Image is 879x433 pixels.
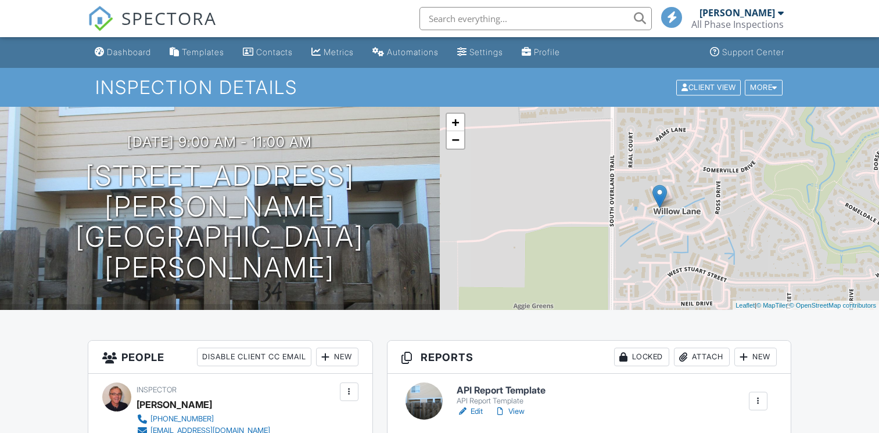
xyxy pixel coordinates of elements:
div: | [733,301,879,311]
div: Metrics [324,47,354,57]
h3: [DATE] 9:00 am - 11:00 am [127,134,312,150]
div: Attach [674,348,730,366]
div: Client View [676,80,741,95]
div: All Phase Inspections [691,19,784,30]
a: Edit [457,406,483,417]
div: Locked [614,348,669,366]
div: [PERSON_NAME] [137,396,212,413]
h3: Reports [388,341,791,374]
div: Support Center [722,47,784,57]
div: Automations [387,47,439,57]
div: More [745,80,783,95]
a: SPECTORA [88,16,217,40]
h1: [STREET_ADDRESS][PERSON_NAME] [GEOGRAPHIC_DATA][PERSON_NAME] [19,161,421,283]
a: [PHONE_NUMBER] [137,413,270,425]
div: Dashboard [107,47,151,57]
a: Zoom out [447,131,464,149]
a: Automations (Basic) [368,42,443,63]
a: Metrics [307,42,358,63]
a: Support Center [705,42,789,63]
a: API Report Template API Report Template [457,385,546,406]
a: Contacts [238,42,297,63]
h1: Inspection Details [95,77,784,98]
a: © MapTiler [756,302,788,309]
div: [PERSON_NAME] [699,7,775,19]
a: Company Profile [517,42,565,63]
span: SPECTORA [121,6,217,30]
h6: API Report Template [457,385,546,396]
div: Contacts [256,47,293,57]
div: Settings [469,47,503,57]
a: Templates [165,42,229,63]
input: Search everything... [419,7,652,30]
div: New [734,348,777,366]
a: © OpenStreetMap contributors [790,302,876,309]
a: Zoom in [447,114,464,131]
img: The Best Home Inspection Software - Spectora [88,6,113,31]
div: API Report Template [457,396,546,406]
div: Profile [534,47,560,57]
a: View [494,406,525,417]
span: Inspector [137,385,177,394]
div: Disable Client CC Email [197,348,311,366]
a: Client View [675,82,744,91]
a: Leaflet [736,302,755,309]
h3: People [88,341,372,374]
a: Dashboard [90,42,156,63]
div: [PHONE_NUMBER] [150,414,214,424]
div: Templates [182,47,224,57]
div: New [316,348,358,366]
a: Settings [453,42,508,63]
